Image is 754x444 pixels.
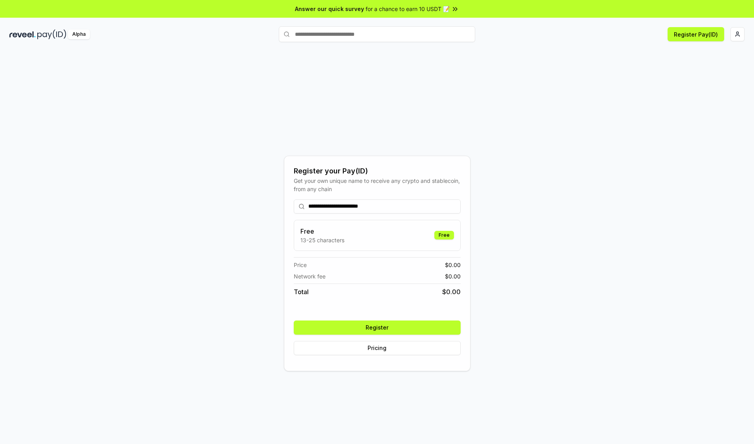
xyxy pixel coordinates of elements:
[442,287,461,297] span: $ 0.00
[445,272,461,280] span: $ 0.00
[68,29,90,39] div: Alpha
[294,166,461,177] div: Register your Pay(ID)
[300,236,344,244] p: 13-25 characters
[445,261,461,269] span: $ 0.00
[434,231,454,240] div: Free
[294,272,326,280] span: Network fee
[294,261,307,269] span: Price
[366,5,450,13] span: for a chance to earn 10 USDT 📝
[294,341,461,355] button: Pricing
[295,5,364,13] span: Answer our quick survey
[9,29,36,39] img: reveel_dark
[300,227,344,236] h3: Free
[37,29,66,39] img: pay_id
[294,177,461,193] div: Get your own unique name to receive any crypto and stablecoin, from any chain
[668,27,724,41] button: Register Pay(ID)
[294,287,309,297] span: Total
[294,321,461,335] button: Register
